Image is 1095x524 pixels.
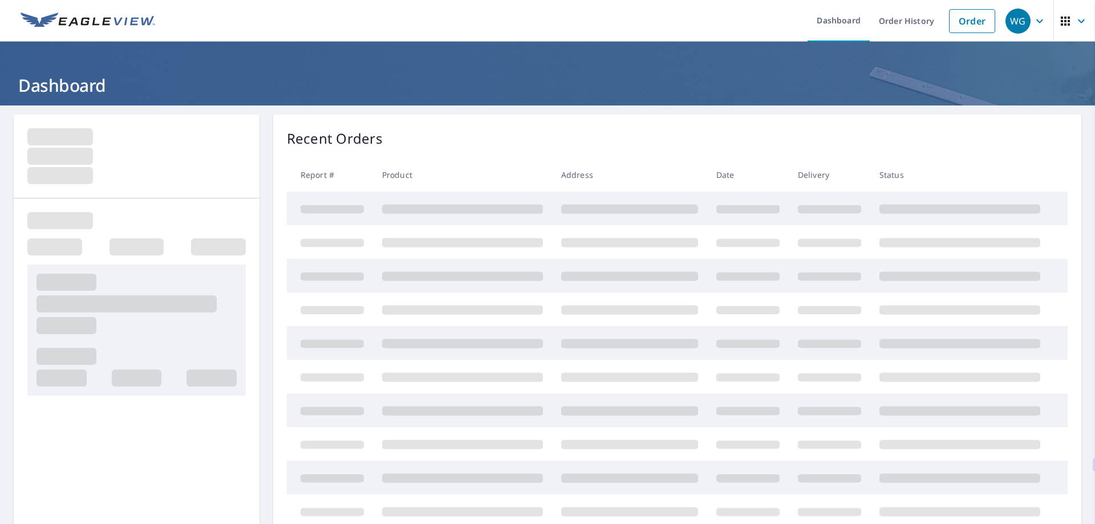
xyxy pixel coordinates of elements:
h1: Dashboard [14,74,1081,97]
th: Report # [287,158,373,192]
th: Status [870,158,1049,192]
img: EV Logo [21,13,155,30]
th: Date [707,158,789,192]
th: Address [552,158,707,192]
div: WG [1005,9,1031,34]
th: Product [373,158,552,192]
p: Recent Orders [287,128,383,149]
th: Delivery [789,158,870,192]
a: Order [949,9,995,33]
